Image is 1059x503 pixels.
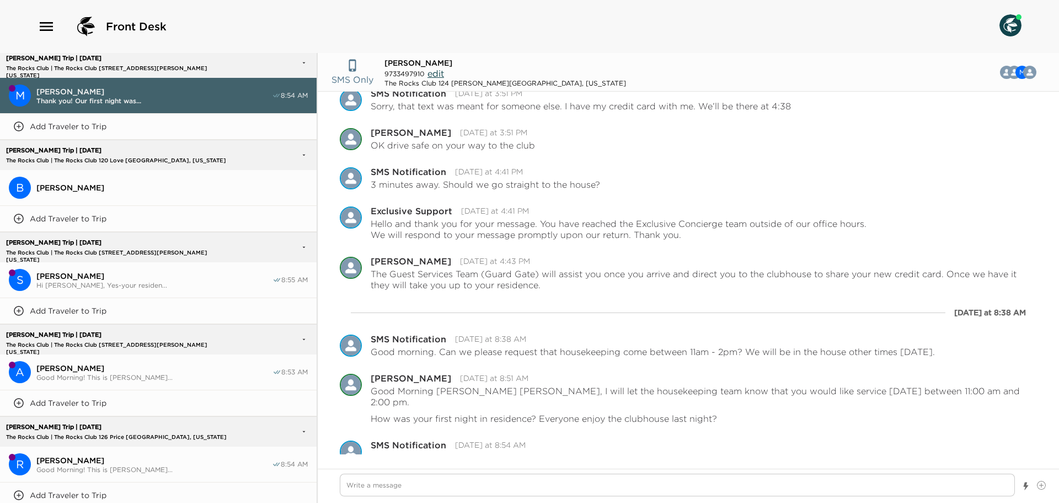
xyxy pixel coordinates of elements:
[340,474,1015,496] textarea: Write a message
[3,65,242,72] p: The Rocks Club | The Rocks Club [STREET_ADDRESS][PERSON_NAME][US_STATE]
[340,257,362,279] img: M
[36,465,272,474] span: Good Morning! This is [PERSON_NAME]...
[340,167,362,189] div: SMS Notification
[427,68,444,79] span: edit
[36,456,272,465] span: [PERSON_NAME]
[9,361,31,383] div: Andy Maletis
[106,19,167,34] span: Front Desk
[455,167,523,177] time: 2025-10-01T23:41:52.748Z
[993,61,1045,83] button: TMLM
[30,306,106,316] p: Add Traveler to Trip
[30,398,106,408] p: Add Traveler to Trip
[460,128,527,137] time: 2025-10-01T22:51:30.407Z
[371,385,1037,407] p: Good Morning [PERSON_NAME] [PERSON_NAME], I will let the housekeeping team know that you would li...
[9,453,31,475] div: Robbie Maletis
[371,140,535,151] p: OK drive safe on your way to the club
[371,128,451,137] div: [PERSON_NAME]
[371,452,767,463] p: Thank you! Our first night was fantastic. Clubhouse was fun - [PERSON_NAME] was great!
[3,239,242,246] p: [PERSON_NAME] Trip | [DATE]
[30,121,106,131] p: Add Traveler to Trip
[281,276,308,284] span: 8:55 AM
[340,374,362,396] img: M
[371,413,717,424] p: How was your first night in residence? Everyone enjoy the clubhouse last night?
[340,167,362,189] img: S
[371,268,1037,290] p: The Guest Services Team (Guard Gate) will assist you once you arrive and direct you to the clubho...
[340,207,362,229] div: Exclusive Support
[36,373,272,382] span: Good Morning! This is [PERSON_NAME]...
[384,58,452,68] span: [PERSON_NAME]
[9,269,31,291] div: S
[340,335,362,357] img: S
[371,167,446,176] div: SMS Notification
[1023,66,1036,79] div: The Rocks Club Concierge Team
[3,331,242,338] p: [PERSON_NAME] Trip | [DATE]
[3,423,242,431] p: [PERSON_NAME] Trip | [DATE]
[9,453,31,475] div: R
[281,460,308,469] span: 8:54 AM
[455,440,526,450] time: 2025-10-02T15:54:10.595Z
[460,256,530,266] time: 2025-10-01T23:43:01.568Z
[384,79,626,87] div: The Rocks Club 124 [PERSON_NAME][GEOGRAPHIC_DATA], [US_STATE]
[9,177,31,199] div: B
[9,269,31,291] div: Stephanie Brady
[3,157,242,164] p: The Rocks Club | The Rocks Club 120 Love [GEOGRAPHIC_DATA], [US_STATE]
[371,207,452,215] div: Exclusive Support
[999,14,1021,36] img: User
[281,91,308,100] span: 8:54 AM
[371,218,867,229] p: Hello and thank you for your message. You have reached the Exclusive Concierge team outside of ou...
[30,214,106,224] p: Add Traveler to Trip
[9,84,31,107] div: Mary Beth Flanagan
[9,84,31,107] div: M
[371,100,791,112] p: Sorry, that text was meant for someone else. I have my credit card with me. We’ll be there at 4:38
[36,183,308,193] span: [PERSON_NAME]
[340,441,362,463] img: S
[30,490,106,500] p: Add Traveler to Trip
[3,55,242,62] p: [PERSON_NAME] Trip | [DATE]
[371,179,600,190] p: 3 minutes away. Should we go straight to the house?
[1023,66,1036,79] img: T
[340,441,362,463] div: SMS Notification
[371,335,446,343] div: SMS Notification
[340,128,362,150] img: M
[340,374,362,396] div: Mike Graf
[9,177,31,199] div: Brian Cereghino
[1022,476,1030,496] button: Show templates
[371,257,451,266] div: [PERSON_NAME]
[3,249,242,256] p: The Rocks Club | The Rocks Club [STREET_ADDRESS][PERSON_NAME][US_STATE]
[371,229,867,240] p: We will respond to your message promptly upon our return. Thank you.
[455,88,522,98] time: 2025-10-01T22:51:03.410Z
[36,281,272,289] span: Hi [PERSON_NAME], Yes-your residen...
[36,363,272,373] span: [PERSON_NAME]
[371,346,935,357] p: Good morning. Can we please request that housekeeping come between 11am - 2pm? We will be in the ...
[9,361,31,383] div: A
[340,257,362,279] div: Mike Graf
[36,271,272,281] span: [PERSON_NAME]
[340,89,362,111] div: SMS Notification
[460,373,528,383] time: 2025-10-02T15:51:09.013Z
[384,70,425,78] span: 9733497910
[3,433,242,441] p: The Rocks Club | The Rocks Club 126 Price [GEOGRAPHIC_DATA], [US_STATE]
[36,97,272,105] span: Thank you! Our first night was...
[954,307,1026,318] div: [DATE] at 8:38 AM
[340,207,362,229] img: E
[340,128,362,150] div: Mike Graf
[331,73,373,86] p: SMS Only
[3,147,242,154] p: [PERSON_NAME] Trip | [DATE]
[73,13,99,40] img: logo
[461,206,529,216] time: 2025-10-01T23:41:58.088Z
[371,441,446,449] div: SMS Notification
[371,89,446,98] div: SMS Notification
[340,89,362,111] img: S
[281,368,308,377] span: 8:53 AM
[340,335,362,357] div: SMS Notification
[3,341,242,348] p: The Rocks Club | The Rocks Club [STREET_ADDRESS][PERSON_NAME][US_STATE]
[455,334,526,344] time: 2025-10-02T15:38:26.378Z
[371,374,451,383] div: [PERSON_NAME]
[36,87,272,97] span: [PERSON_NAME]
